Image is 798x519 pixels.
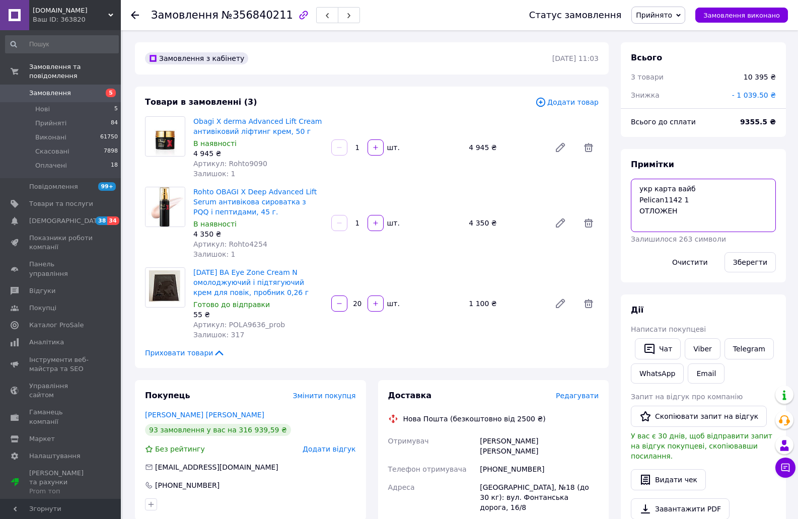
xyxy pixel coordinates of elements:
[193,188,317,216] a: Rohto OBAGI X Deep Advanced Lift Serum антивікова сироватка з PQQ і пептидами, 45 г.
[193,139,237,147] span: В наявності
[465,296,546,311] div: 1 100 ₴
[33,6,108,15] span: besuto.com.ua
[193,240,267,248] span: Артикул: Rohto4254
[478,460,601,478] div: [PHONE_NUMBER]
[388,483,415,491] span: Адреса
[29,62,121,81] span: Замовлення та повідомлення
[552,54,599,62] time: [DATE] 11:03
[193,229,323,239] div: 4 350 ₴
[29,89,71,98] span: Замовлення
[636,11,672,19] span: Прийнято
[154,480,221,490] div: [PHONE_NUMBER]
[388,465,467,473] span: Телефон отримувача
[478,478,601,516] div: [GEOGRAPHIC_DATA], №18 (до 30 кг): вул. Фонтанська дорога, 16/8
[193,268,309,296] a: [DATE] BA Eye Zone Cream N омолоджуючий і підтягуючий крем для повік, пробник 0,26 г
[155,445,205,453] span: Без рейтингу
[146,187,185,227] img: Rohto OBAGI X Deep Advanced Lift Serum антивікова сироватка з PQQ і пептидами, 45 г.
[145,52,248,64] div: Замовлення з кабінету
[529,10,622,20] div: Статус замовлення
[744,72,776,82] div: 10 395 ₴
[35,133,66,142] span: Виконані
[146,268,185,307] img: POLA BA Eye Zone Cream N омолоджуючий і підтягуючий крем для повік, пробник 0,26 г
[550,213,570,233] a: Редагувати
[222,9,293,21] span: №356840211
[29,286,55,295] span: Відгуки
[193,301,270,309] span: Готово до відправки
[631,393,743,401] span: Запит на відгук про компанію
[724,338,774,359] a: Telegram
[35,119,66,128] span: Прийняті
[29,338,64,347] span: Аналітика
[33,15,121,24] div: Ваш ID: 363820
[193,310,323,320] div: 55 ₴
[193,250,236,258] span: Залишок: 1
[193,220,237,228] span: В наявності
[775,458,795,478] button: Чат з покупцем
[29,321,84,330] span: Каталог ProSale
[5,35,119,53] input: Пошук
[131,10,139,20] div: Повернутися назад
[35,105,50,114] span: Нові
[293,392,356,400] span: Змінити покупця
[631,179,776,232] textarea: укр карта вайб Pelican1142 1 ОТЛОЖЕН
[556,392,599,400] span: Редагувати
[29,182,78,191] span: Повідомлення
[98,182,116,191] span: 99+
[104,147,118,156] span: 7898
[303,445,355,453] span: Додати відгук
[385,218,401,228] div: шт.
[155,463,278,471] span: [EMAIL_ADDRESS][DOMAIN_NAME]
[96,216,107,225] span: 38
[631,363,684,384] a: WhatsApp
[193,117,322,135] a: Obagi X derma Advanced Lift Cream антивіковий ліфтинг крем, 50 г
[29,260,93,278] span: Панель управління
[29,216,104,226] span: [DEMOGRAPHIC_DATA]
[631,325,706,333] span: Написати покупцеві
[631,118,696,126] span: Всього до сплати
[688,363,724,384] button: Email
[35,147,69,156] span: Скасовані
[145,424,291,436] div: 93 замовлення у вас на 316 939,59 ₴
[724,252,776,272] button: Зберегти
[193,170,236,178] span: Залишок: 1
[631,235,726,243] span: Залишилося 263 символи
[107,216,119,225] span: 34
[106,89,116,97] span: 5
[664,252,716,272] button: Очистити
[388,391,432,400] span: Доставка
[578,137,599,158] span: Видалити
[148,117,183,156] img: Obagi X derma Advanced Lift Cream антивіковий ліфтинг крем, 50 г
[193,331,244,339] span: Залишок: 317
[478,432,601,460] div: [PERSON_NAME] [PERSON_NAME]
[535,97,599,108] span: Додати товар
[631,73,664,81] span: 3 товари
[631,305,643,315] span: Дії
[35,161,67,170] span: Оплачені
[193,321,285,329] span: Артикул: POLA9636_prob
[145,391,190,400] span: Покупець
[29,382,93,400] span: Управління сайтом
[732,91,776,99] span: - 1 039.50 ₴
[29,469,93,496] span: [PERSON_NAME] та рахунки
[631,406,767,427] button: Скопіювати запит на відгук
[578,213,599,233] span: Видалити
[631,160,674,169] span: Примітки
[114,105,118,114] span: 5
[550,293,570,314] a: Редагувати
[388,437,429,445] span: Отримувач
[385,299,401,309] div: шт.
[145,97,257,107] span: Товари в замовленні (3)
[29,408,93,426] span: Гаманець компанії
[29,434,55,443] span: Маркет
[465,216,546,230] div: 4 350 ₴
[29,199,93,208] span: Товари та послуги
[29,304,56,313] span: Покупці
[385,142,401,153] div: шт.
[740,118,776,126] b: 9355.5 ₴
[631,432,772,460] span: У вас є 30 днів, щоб відправити запит на відгук покупцеві, скопіювавши посилання.
[695,8,788,23] button: Замовлення виконано
[29,355,93,374] span: Інструменти веб-майстра та SEO
[578,293,599,314] span: Видалити
[631,53,662,62] span: Всього
[29,452,81,461] span: Налаштування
